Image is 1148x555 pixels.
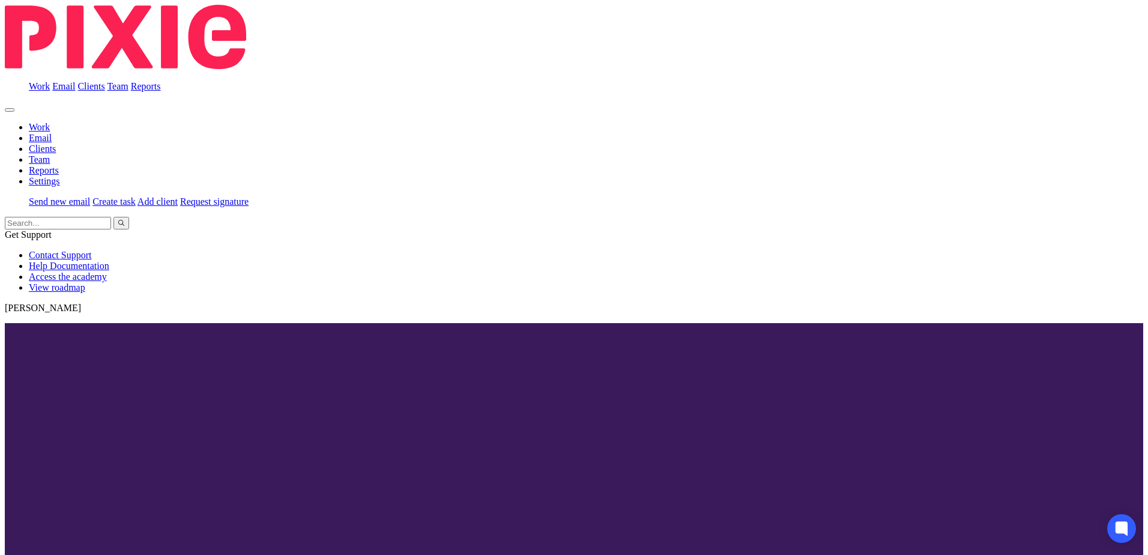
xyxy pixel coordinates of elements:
[113,217,129,229] button: Search
[29,271,107,282] a: Access the academy
[5,303,1143,314] p: [PERSON_NAME]
[92,196,136,207] a: Create task
[5,5,246,69] img: Pixie
[29,250,91,260] a: Contact Support
[29,154,50,165] a: Team
[29,122,50,132] a: Work
[29,196,90,207] a: Send new email
[77,81,104,91] a: Clients
[29,81,50,91] a: Work
[5,217,111,229] input: Search
[52,81,75,91] a: Email
[29,176,60,186] a: Settings
[29,144,56,154] a: Clients
[5,229,52,240] span: Get Support
[29,282,85,293] a: View roadmap
[137,196,178,207] a: Add client
[29,133,52,143] a: Email
[29,261,109,271] a: Help Documentation
[29,165,59,175] a: Reports
[180,196,249,207] a: Request signature
[131,81,161,91] a: Reports
[107,81,128,91] a: Team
